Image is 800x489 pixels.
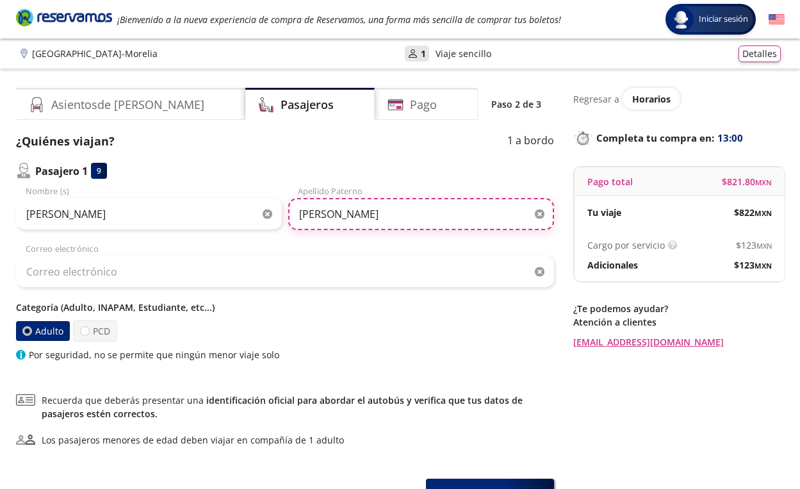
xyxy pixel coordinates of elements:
p: Completa tu compra en : [573,129,785,147]
small: MXN [755,208,772,218]
span: Recuerda que deberás presentar una [42,394,554,420]
p: [GEOGRAPHIC_DATA] - Morelia [32,47,158,60]
span: $ 123 [736,238,772,252]
div: 9 [91,163,107,179]
label: PCD [73,320,117,342]
p: Pasajero 1 [35,163,88,179]
p: ¿Te podemos ayudar? [573,302,785,315]
span: $ 123 [734,258,772,272]
p: Categoría (Adulto, INAPAM, Estudiante, etc...) [16,301,554,314]
p: Adicionales [587,258,638,272]
h4: Pago [410,96,437,113]
span: $ 821.80 [722,175,772,188]
p: Regresar a [573,92,619,106]
label: Adulto [15,321,69,341]
p: Cargo por servicio [587,238,665,252]
div: Regresar a ver horarios [573,88,785,110]
input: Correo electrónico [16,256,554,288]
input: Nombre (s) [16,198,282,230]
span: 13:00 [717,131,743,145]
a: identificación oficial para abordar el autobús y verifica que tus datos de pasajeros estén correc... [42,394,523,420]
button: Detalles [739,46,781,62]
p: ¿Quiénes viajan? [16,133,115,150]
span: Iniciar sesión [694,13,753,26]
em: ¡Bienvenido a la nueva experiencia de compra de Reservamos, una forma más sencilla de comprar tus... [117,13,561,26]
small: MXN [755,178,772,187]
p: Por seguridad, no se permite que ningún menor viaje solo [29,348,279,361]
button: English [769,12,785,28]
p: Viaje sencillo [436,47,491,60]
input: Apellido Paterno [288,198,554,230]
a: [EMAIL_ADDRESS][DOMAIN_NAME] [573,335,785,349]
h4: Asientos de [PERSON_NAME] [51,96,204,113]
i: Brand Logo [16,8,112,27]
p: 1 [421,47,426,60]
div: Los pasajeros menores de edad deben viajar en compañía de 1 adulto [42,433,344,447]
p: Paso 2 de 3 [491,97,541,111]
span: Horarios [632,93,671,105]
h4: Pasajeros [281,96,334,113]
span: $ 822 [734,206,772,219]
p: Tu viaje [587,206,621,219]
p: Atención a clientes [573,315,785,329]
a: Brand Logo [16,8,112,31]
small: MXN [756,241,772,251]
p: 1 a bordo [507,133,554,150]
p: Pago total [587,175,633,188]
small: MXN [755,261,772,270]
